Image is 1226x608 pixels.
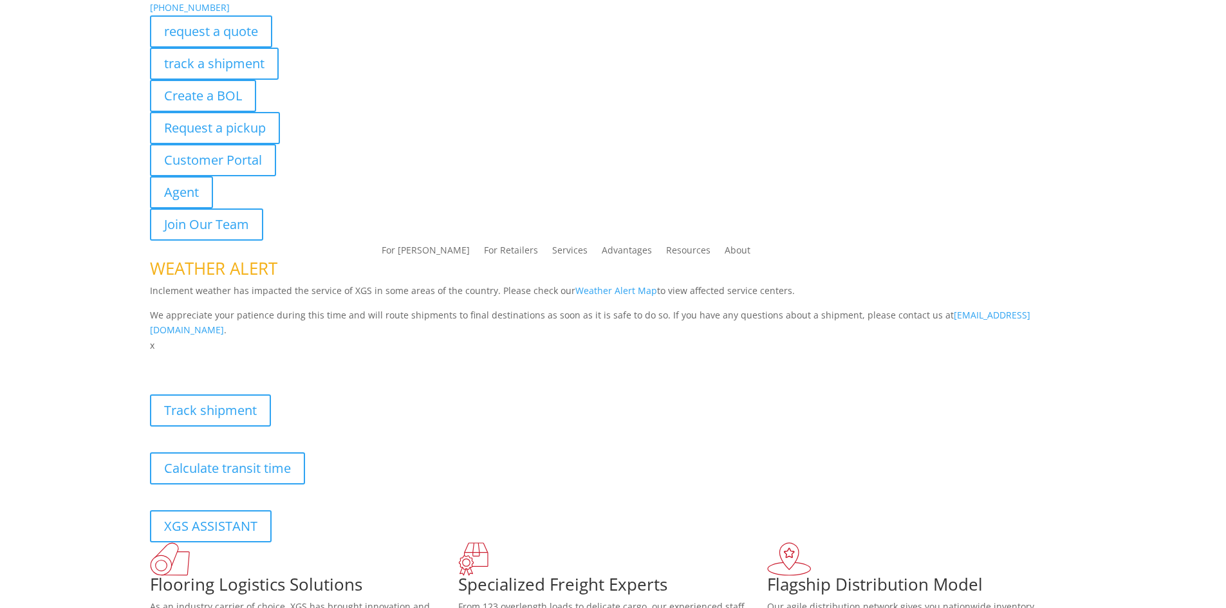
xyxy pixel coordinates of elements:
a: Agent [150,176,213,208]
h1: Flooring Logistics Solutions [150,576,459,599]
span: WEATHER ALERT [150,257,277,280]
a: Resources [666,246,711,260]
h1: Flagship Distribution Model [767,576,1076,599]
img: xgs-icon-total-supply-chain-intelligence-red [150,542,190,576]
b: Visibility, transparency, and control for your entire supply chain. [150,355,437,367]
img: xgs-icon-focused-on-flooring-red [458,542,488,576]
a: Services [552,246,588,260]
h1: Specialized Freight Experts [458,576,767,599]
a: For Retailers [484,246,538,260]
a: For [PERSON_NAME] [382,246,470,260]
a: Weather Alert Map [575,284,657,297]
a: Customer Portal [150,144,276,176]
p: x [150,338,1077,353]
p: Inclement weather has impacted the service of XGS in some areas of the country. Please check our ... [150,283,1077,308]
a: [PHONE_NUMBER] [150,1,230,14]
a: Advantages [602,246,652,260]
a: Calculate transit time [150,452,305,484]
a: track a shipment [150,48,279,80]
p: We appreciate your patience during this time and will route shipments to final destinations as so... [150,308,1077,338]
img: xgs-icon-flagship-distribution-model-red [767,542,812,576]
a: Join Our Team [150,208,263,241]
a: XGS ASSISTANT [150,510,272,542]
a: Create a BOL [150,80,256,112]
a: request a quote [150,15,272,48]
a: Track shipment [150,394,271,427]
a: About [725,246,750,260]
a: Request a pickup [150,112,280,144]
